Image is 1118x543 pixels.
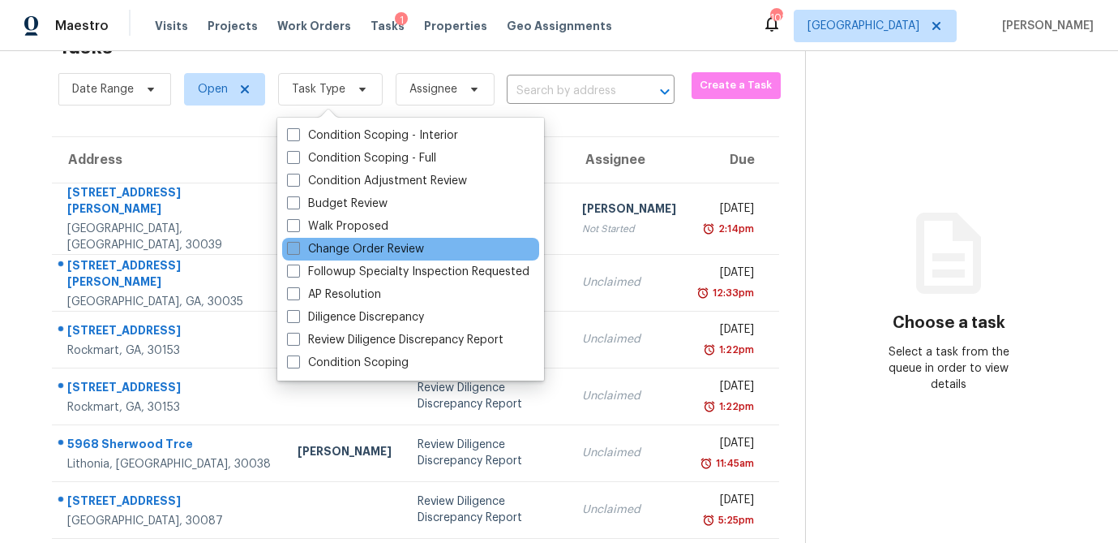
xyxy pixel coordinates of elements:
img: Overdue Alarm Icon [703,399,716,415]
img: Overdue Alarm Icon [702,512,715,528]
div: [DATE] [702,378,754,399]
label: Followup Specialty Inspection Requested [287,264,529,280]
div: [PERSON_NAME] [298,443,392,463]
span: Assignee [409,81,457,97]
div: [GEOGRAPHIC_DATA], 30087 [67,513,272,529]
div: Rockmart, GA, 30153 [67,399,272,416]
span: Visits [155,18,188,34]
div: Rockmart, GA, 30153 [67,343,272,359]
span: Properties [424,18,487,34]
label: Diligence Discrepancy [287,309,424,325]
div: [DATE] [702,321,754,342]
th: Due [689,137,779,183]
div: Unclaimed [582,445,676,461]
span: Maestro [55,18,109,34]
div: Unclaimed [582,331,676,347]
th: Assignee [569,137,689,183]
span: [GEOGRAPHIC_DATA] [807,18,919,34]
img: Overdue Alarm Icon [700,455,713,472]
div: [STREET_ADDRESS] [67,322,272,343]
span: Work Orders [277,18,351,34]
img: Overdue Alarm Icon [702,221,715,237]
div: 101 [770,10,782,26]
label: Change Order Review [287,241,424,257]
div: Not Started [582,221,676,237]
div: Review Diligence Discrepancy Report [418,493,556,526]
div: [DATE] [702,492,754,512]
label: Walk Proposed [287,218,388,235]
label: AP Resolution [287,287,381,303]
h3: Choose a task [893,315,1005,331]
div: [DATE] [702,265,754,285]
img: Overdue Alarm Icon [696,285,709,301]
div: 5:25pm [715,512,754,528]
div: Review Diligence Discrepancy Report [418,437,556,469]
span: Open [198,81,228,97]
div: [STREET_ADDRESS] [67,493,272,513]
div: [PERSON_NAME] [582,200,676,221]
div: [GEOGRAPHIC_DATA], GA, 30035 [67,294,272,310]
button: Create a Task [692,72,781,99]
div: 12:33pm [709,285,754,301]
div: 11:45am [713,455,754,472]
div: [STREET_ADDRESS] [67,379,272,399]
div: [DATE] [702,435,754,455]
label: Condition Scoping - Full [287,150,436,166]
span: Projects [208,18,258,34]
span: Tasks [371,20,405,32]
div: 1:22pm [716,342,754,358]
div: [STREET_ADDRESS][PERSON_NAME] [67,184,272,221]
input: Search by address [507,79,629,104]
h2: Tasks [58,39,113,55]
div: Review Diligence Discrepancy Report [418,380,556,412]
label: Budget Review [287,196,388,212]
div: [DATE] [702,200,754,221]
div: Unclaimed [582,388,676,404]
div: Unclaimed [582,502,676,518]
div: Lithonia, [GEOGRAPHIC_DATA], 30038 [67,456,272,472]
label: Condition Adjustment Review [287,173,467,189]
div: 5968 Sherwood Trce [67,436,272,456]
div: 1 [395,12,408,28]
span: [PERSON_NAME] [996,18,1094,34]
span: Task Type [292,81,345,97]
span: Date Range [72,81,134,97]
label: Condition Scoping [287,355,409,371]
button: Open [653,80,676,103]
span: Create a Task [700,76,773,95]
span: Geo Assignments [507,18,612,34]
label: Review Diligence Discrepancy Report [287,332,503,348]
div: 1:22pm [716,399,754,415]
label: Condition Scoping - Interior [287,127,458,144]
th: Address [52,137,285,183]
div: [GEOGRAPHIC_DATA], [GEOGRAPHIC_DATA], 30039 [67,221,272,253]
div: [STREET_ADDRESS][PERSON_NAME] [67,257,272,294]
div: Select a task from the queue in order to view details [877,344,1021,393]
img: Overdue Alarm Icon [703,342,716,358]
div: Unclaimed [582,274,676,291]
div: 2:14pm [715,221,754,237]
